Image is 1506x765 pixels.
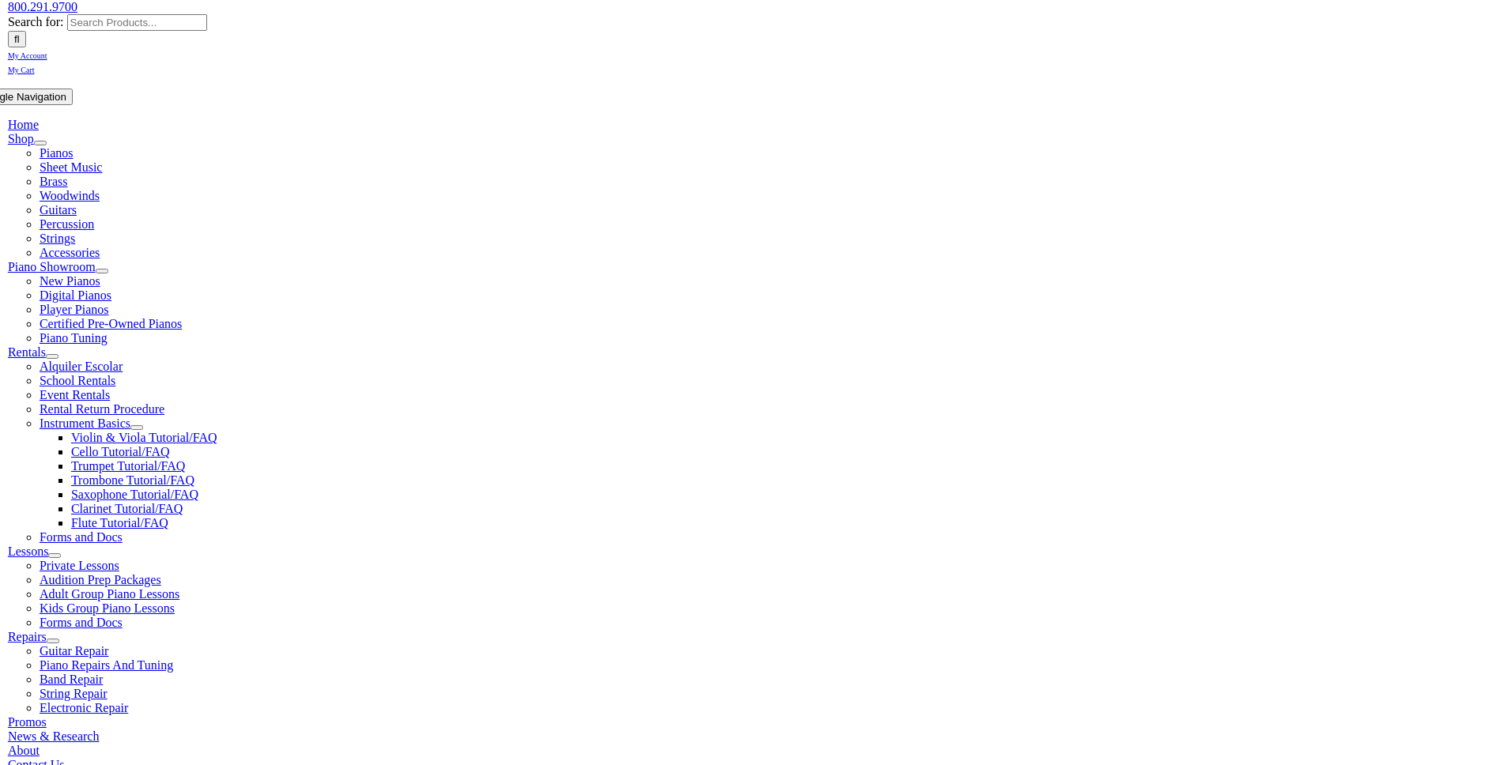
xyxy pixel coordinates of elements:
a: New Pianos [40,274,100,288]
a: News & Research [8,729,100,743]
a: Promos [8,715,47,729]
a: Audition Prep Packages [40,573,161,586]
a: Piano Tuning [40,331,108,345]
a: School Rentals [40,374,115,387]
a: Guitars [40,203,77,217]
a: Piano Repairs And Tuning [40,658,173,672]
span: Cello Tutorial/FAQ [71,445,170,458]
a: Home [8,118,39,131]
button: Open submenu of Lessons [48,553,61,558]
a: Rentals [8,345,46,359]
a: Electronic Repair [40,701,128,714]
span: Piano Showroom [8,260,96,273]
a: Adult Group Piano Lessons [40,587,179,601]
a: Violin & Viola Tutorial/FAQ [71,431,217,444]
button: Open submenu of Rentals [46,354,59,359]
a: Trombone Tutorial/FAQ [71,473,194,487]
a: My Account [8,47,47,61]
a: Brass [40,175,68,188]
input: Page [131,3,174,21]
a: Trumpet Tutorial/FAQ [71,459,185,473]
span: of 2 [174,4,198,21]
button: Open submenu of Piano Showroom [96,269,108,273]
a: Kids Group Piano Lessons [40,601,175,615]
button: Open submenu of Shop [34,141,47,145]
span: Search for: [8,15,64,28]
a: Accessories [40,246,100,259]
a: Saxophone Tutorial/FAQ [71,488,198,501]
a: Sheet Music [40,160,103,174]
a: Shop [8,132,34,145]
button: Open submenu of Repairs [47,639,59,643]
a: Band Repair [40,673,103,686]
a: Clarinet Tutorial/FAQ [71,502,183,515]
input: Search [8,31,26,47]
a: Repairs [8,630,47,643]
a: Private Lessons [40,559,119,572]
a: Alquiler Escolar [40,360,123,373]
a: Rental Return Procedure [40,402,164,416]
a: Event Rentals [40,388,110,401]
a: Woodwinds [40,189,100,202]
span: My Cart [8,66,35,74]
button: Open submenu of Instrument Basics [130,425,143,430]
a: Forms and Docs [40,616,123,629]
span: My Account [8,51,47,60]
a: Pianos [40,146,74,160]
a: Flute Tutorial/FAQ [71,516,168,529]
a: Forms and Docs [40,530,123,544]
a: My Cart [8,62,35,75]
a: Certified Pre-Owned Pianos [40,317,182,330]
a: Instrument Basics [40,416,130,430]
select: Zoom [451,4,563,21]
a: Digital Pianos [40,288,111,302]
a: Player Pianos [40,303,109,316]
a: Lessons [8,545,49,558]
a: Guitar Repair [40,644,109,658]
a: Percussion [40,217,94,231]
input: Search Products... [67,14,207,31]
a: About [8,744,40,757]
a: String Repair [40,687,108,700]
